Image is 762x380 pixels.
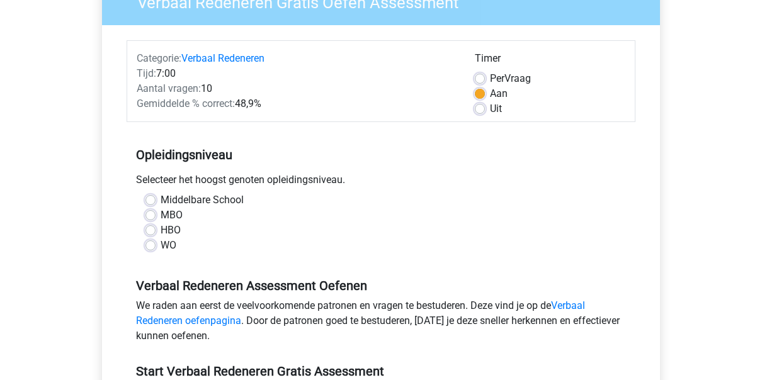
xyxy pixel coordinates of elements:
[127,172,635,193] div: Selecteer het hoogst genoten opleidingsniveau.
[475,51,625,71] div: Timer
[127,96,465,111] div: 48,9%
[136,278,626,293] h5: Verbaal Redeneren Assessment Oefenen
[127,81,465,96] div: 10
[181,52,264,64] a: Verbaal Redeneren
[136,364,626,379] h5: Start Verbaal Redeneren Gratis Assessment
[161,208,183,223] label: MBO
[161,223,181,238] label: HBO
[490,86,508,101] label: Aan
[136,142,626,167] h5: Opleidingsniveau
[161,238,176,253] label: WO
[127,298,635,349] div: We raden aan eerst de veelvoorkomende patronen en vragen te bestuderen. Deze vind je op de . Door...
[137,52,181,64] span: Categorie:
[490,72,504,84] span: Per
[137,98,235,109] span: Gemiddelde % correct:
[490,71,531,86] label: Vraag
[127,66,465,81] div: 7:00
[161,193,244,208] label: Middelbare School
[490,101,502,116] label: Uit
[137,67,156,79] span: Tijd:
[137,82,201,94] span: Aantal vragen:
